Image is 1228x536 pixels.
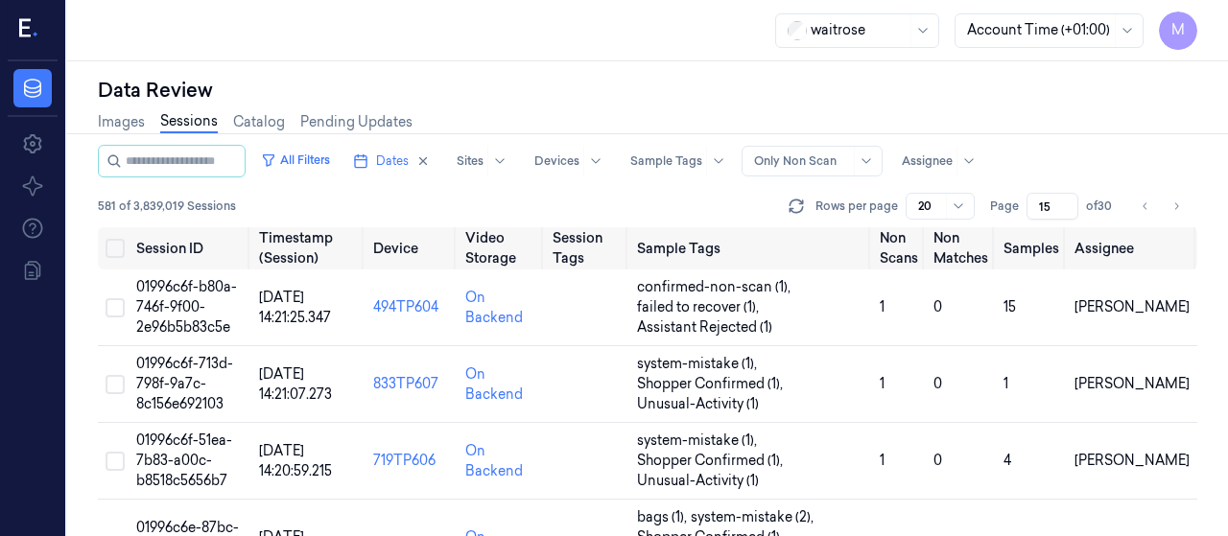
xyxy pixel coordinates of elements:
a: Pending Updates [300,112,413,132]
div: On Backend [465,441,537,481]
span: [PERSON_NAME] [1074,452,1190,469]
span: of 30 [1086,198,1117,215]
span: Shopper Confirmed (1) , [637,374,787,394]
span: Shopper Confirmed (1) , [637,451,787,471]
th: Assignee [1067,227,1197,269]
span: 581 of 3,839,019 Sessions [98,198,236,215]
button: Select row [106,375,125,394]
span: 01996c6f-713d-798f-9a7c-8c156e692103 [136,355,233,412]
th: Samples [996,227,1067,269]
th: Non Matches [926,227,996,269]
span: 01996c6f-b80a-746f-9f00-2e96b5b83c5e [136,278,237,336]
div: 719TP606 [373,451,449,471]
span: 0 [933,375,942,392]
span: system-mistake (1) , [637,431,761,451]
th: Device [366,227,457,269]
span: [DATE] 14:21:07.273 [259,365,332,403]
span: 4 [1004,452,1011,469]
span: confirmed-non-scan (1) , [637,277,794,297]
p: Rows per page [815,198,898,215]
span: 01996c6f-51ea-7b83-a00c-b8518c5656b7 [136,431,232,489]
div: Data Review [98,77,1197,104]
th: Session Tags [545,227,629,269]
span: 1 [880,375,885,392]
span: Assistant Rejected (1) [637,317,772,338]
span: 0 [933,452,942,469]
th: Timestamp (Session) [251,227,366,269]
div: On Backend [465,288,537,328]
span: [PERSON_NAME] [1074,375,1190,392]
button: Select all [106,239,125,258]
a: Images [98,112,145,132]
th: Session ID [129,227,251,269]
div: 833TP607 [373,374,449,394]
th: Sample Tags [629,227,872,269]
span: Unusual-Activity (1) [637,471,759,491]
span: [PERSON_NAME] [1074,298,1190,315]
div: On Backend [465,364,537,405]
a: Sessions [160,111,218,133]
div: 494TP604 [373,297,449,317]
span: Dates [376,152,409,170]
span: Unusual-Activity (1) [637,394,759,414]
button: Select row [106,452,125,471]
button: Go to next page [1163,193,1190,220]
span: 15 [1004,298,1016,315]
button: M [1159,12,1197,50]
span: [DATE] 14:21:25.347 [259,289,331,326]
th: Video Storage [458,227,545,269]
span: system-mistake (2) , [691,507,817,527]
button: Dates [345,146,437,176]
span: Page [990,198,1019,215]
span: 1 [880,452,885,469]
a: Catalog [233,112,285,132]
span: bags (1) , [637,507,691,527]
span: system-mistake (1) , [637,354,761,374]
th: Non Scans [872,227,926,269]
span: 1 [1004,375,1008,392]
span: [DATE] 14:20:59.215 [259,442,332,479]
button: Go to previous page [1132,193,1159,220]
span: 1 [880,298,885,315]
span: 0 [933,298,942,315]
button: Select row [106,298,125,317]
nav: pagination [1132,193,1190,220]
span: failed to recover (1) , [637,297,763,317]
button: All Filters [253,145,338,175]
